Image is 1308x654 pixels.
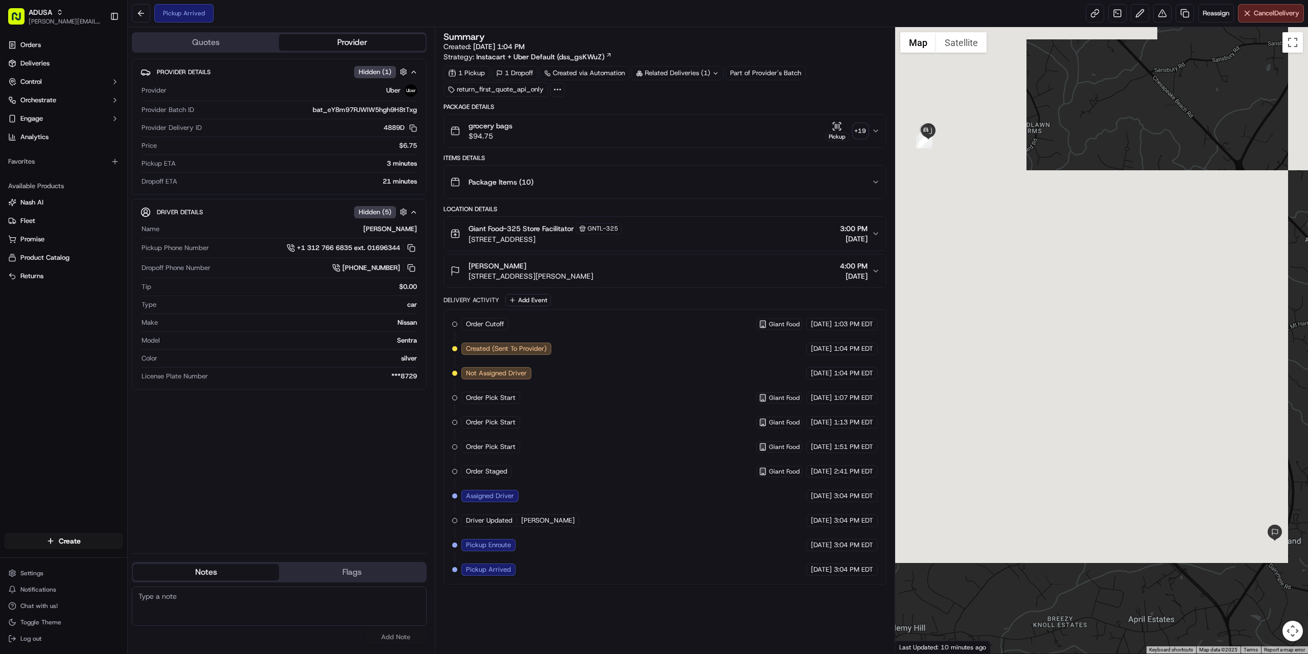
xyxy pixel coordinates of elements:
span: [DATE] [811,565,832,574]
button: Promise [4,231,123,247]
div: Favorites [4,153,123,170]
span: bat_eY8m97RJWIW5hgh9H8tTxg [313,105,417,115]
span: $94.75 [469,131,512,141]
div: Package Details [443,103,886,111]
button: Quotes [133,34,279,51]
span: [DATE] [811,491,832,501]
div: Delivery Activity [443,296,499,304]
div: 21 minutes [181,177,417,186]
span: License Plate Number [142,372,208,381]
span: Orders [20,40,41,50]
button: Orchestrate [4,92,123,108]
span: Log out [20,635,41,643]
span: [DATE] [811,442,832,452]
span: +1 312 766 6835 ext. 01696344 [297,243,400,253]
a: Product Catalog [8,253,119,262]
button: ADUSA [29,7,52,17]
button: Fleet [4,213,123,229]
div: [PERSON_NAME] [163,224,417,234]
span: Create [59,536,81,546]
span: Order Pick Start [466,393,516,402]
div: silver [161,354,417,363]
img: Google [898,640,931,653]
span: Name [142,224,159,234]
span: Chat with us! [20,602,58,610]
button: Provider DetailsHidden (1) [141,63,418,80]
span: Pickup ETA [142,159,176,168]
h3: Summary [443,32,485,41]
a: Deliveries [4,55,123,72]
span: [DATE] [811,418,832,427]
span: [PHONE_NUMBER] [342,263,400,273]
button: Engage [4,110,123,127]
span: Hidden ( 5 ) [359,208,391,217]
div: 2 [916,135,929,148]
div: 5 [919,132,932,146]
span: [DATE] [811,540,832,550]
button: Notifications [4,582,123,597]
a: Returns [8,272,119,281]
span: Tip [142,282,151,291]
span: Pickup Enroute [466,540,511,550]
button: Notes [133,564,279,580]
span: 1:51 PM EDT [834,442,873,452]
span: [DATE] [811,369,832,378]
button: CancelDelivery [1238,4,1304,22]
span: Type [142,300,156,309]
button: Driver DetailsHidden (5) [141,204,418,220]
div: Items Details [443,154,886,162]
button: Settings [4,566,123,580]
span: Cancel Delivery [1254,9,1299,18]
a: Terms (opens in new tab) [1244,647,1258,652]
span: Pickup Arrived [466,565,511,574]
span: Returns [20,272,43,281]
span: Giant Food [769,418,800,426]
span: [STREET_ADDRESS][PERSON_NAME] [469,271,593,281]
span: [DATE] [811,320,832,329]
span: [PERSON_NAME] [469,261,526,271]
button: grocery bags$94.75Pickup+19 [444,115,886,147]
button: Toggle fullscreen view [1282,32,1303,53]
span: Analytics [20,132,49,142]
span: Dropoff ETA [142,177,177,186]
span: 3:00 PM [840,223,868,234]
button: Reassign [1198,4,1234,22]
span: Deliveries [20,59,50,68]
span: Driver Details [157,208,203,216]
span: [DATE] [811,344,832,353]
span: Toggle Theme [20,618,61,626]
button: Keyboard shortcuts [1149,646,1193,653]
button: Hidden (1) [354,65,410,78]
div: Last Updated: 10 minutes ago [895,641,991,653]
span: Package Items ( 10 ) [469,177,533,187]
div: Sentra [164,336,417,345]
span: 1:07 PM EDT [834,393,873,402]
span: 1:04 PM EDT [834,344,873,353]
span: [DATE] [840,234,868,244]
span: Created (Sent To Provider) [466,344,547,353]
button: [PERSON_NAME][EMAIL_ADDRESS][PERSON_NAME][DOMAIN_NAME] [29,17,102,26]
button: Pickup [825,121,849,141]
span: [DATE] [840,271,868,281]
div: Related Deliveries (1) [632,66,723,80]
button: Chat with us! [4,599,123,613]
img: profile_uber_ahold_partner.png [405,84,417,97]
span: 3:04 PM EDT [834,491,873,501]
span: [DATE] [811,516,832,525]
a: Analytics [4,129,123,145]
button: [PERSON_NAME][STREET_ADDRESS][PERSON_NAME]4:00 PM[DATE] [444,255,886,287]
span: Reassign [1203,9,1229,18]
button: Log out [4,632,123,646]
span: Promise [20,235,44,244]
span: 3:04 PM EDT [834,540,873,550]
span: Giant Food [769,394,800,402]
div: 1 Pickup [443,66,489,80]
span: Price [142,141,157,150]
span: Provider Details [157,68,211,76]
span: Uber [386,86,401,95]
span: 4:00 PM [840,261,868,271]
div: $0.00 [155,282,417,291]
span: Giant Food [769,467,800,476]
span: [DATE] [811,393,832,402]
